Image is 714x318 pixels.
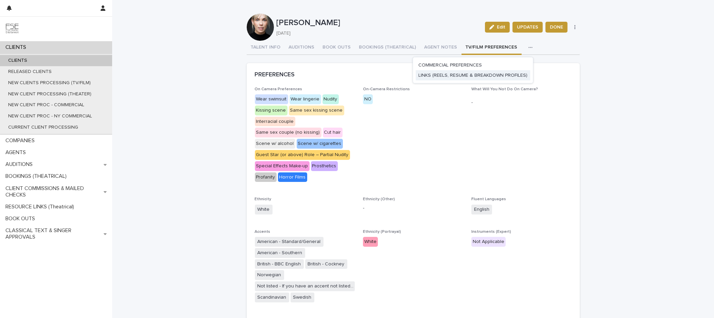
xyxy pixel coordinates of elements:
[471,197,506,201] span: Fluent Languages
[3,69,57,75] p: RELEASED CLIENTS
[3,125,84,130] p: CURRENT CLIENT PROCESSING
[363,205,463,212] p: -
[3,137,40,144] p: COMPANIES
[355,41,420,55] button: BOOKINGS (THEATRICAL)
[255,230,271,234] span: Accents
[3,102,90,108] p: NEW CLIENT PROC - COMMERCIAL
[5,22,19,36] img: 9JgRvJ3ETPGCJDhvPVA5
[291,293,314,302] span: Swedish
[255,293,289,302] span: Scandinavian
[247,41,285,55] button: TALENT INFO
[255,259,304,269] span: British - BBC English
[471,237,506,247] div: Not Applicable
[311,161,338,171] div: Prosthetics
[289,106,344,115] div: Same sex kissing scene
[517,24,538,31] span: UPDATES
[255,71,295,79] h2: PREFERENCES
[3,91,97,97] p: NEW CLIENT PROCESSING (THEATER)
[471,87,538,91] span: What Will You Not Do On Camera?
[485,22,510,33] button: Edit
[363,197,395,201] span: Ethnicity (Other)
[550,24,563,31] span: DONE
[285,41,319,55] button: AUDITIONS
[363,230,401,234] span: Ethnicity (Portrayal)
[462,41,522,55] button: TV/FILM PREFERENCES
[255,281,355,291] span: Not listed - If you have an accent not listed... please put in the notes.
[497,25,505,30] span: Edit
[255,150,350,160] div: Guest Star (or above) Role – Partial Nudity
[545,22,568,33] button: DONE
[418,73,527,78] span: LINKS (REELS, RESUME & BREAKDOWN PROFILES)
[363,94,373,104] div: NO
[363,237,378,247] div: White
[277,18,480,28] p: [PERSON_NAME]
[3,161,38,168] p: AUDITIONS
[3,227,104,240] p: CLASSICAL TEXT & SINGER APPROVALS
[471,205,492,214] span: English
[255,139,295,149] div: Scene w/ alcohol
[255,87,302,91] span: On Camera Preferences
[255,197,272,201] span: Ethnicity
[255,205,273,214] span: White
[255,94,288,104] div: Wear swimsuit
[255,270,284,280] span: Norwegian
[255,172,277,182] div: Profanity
[3,149,31,156] p: AGENTS
[363,87,410,91] span: On-Camera Restrictions
[255,161,310,171] div: Special Effects Make-up
[471,99,572,106] p: -
[323,94,339,104] div: Nudity
[255,117,295,127] div: Interracial couple
[255,248,305,258] span: American - Southern
[471,230,511,234] span: Instruments (Expert)
[255,128,321,137] div: Same sex couple (no kissing)
[255,106,288,115] div: Kissing scene
[3,44,32,51] p: CLIENTS
[3,185,104,198] p: CLIENT COMMISSIONS & MAILED CHECKS
[3,58,33,63] p: CLIENTS
[255,237,324,247] span: American - Standard/General
[323,128,343,137] div: Cut hair
[418,63,482,68] span: COMMERCIAL PREFERENCES
[3,173,72,180] p: BOOKINGS (THEATRICAL)
[305,259,347,269] span: British - Cockney
[278,172,307,182] div: Horror Films
[319,41,355,55] button: BOOK OUTS
[512,22,543,33] button: UPDATES
[277,31,477,36] p: [DATE]
[290,94,321,104] div: Wear lingerie
[3,113,98,119] p: NEW CLIENT PROC - NY COMMERCIAL
[3,204,80,210] p: RESOURCE LINKS (Theatrical)
[420,41,462,55] button: AGENT NOTES
[297,139,343,149] div: Scene w/ cigarettes
[3,216,40,222] p: BOOK OUTS
[3,80,96,86] p: NEW CLIENTS PROCESSING (TV/FILM)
